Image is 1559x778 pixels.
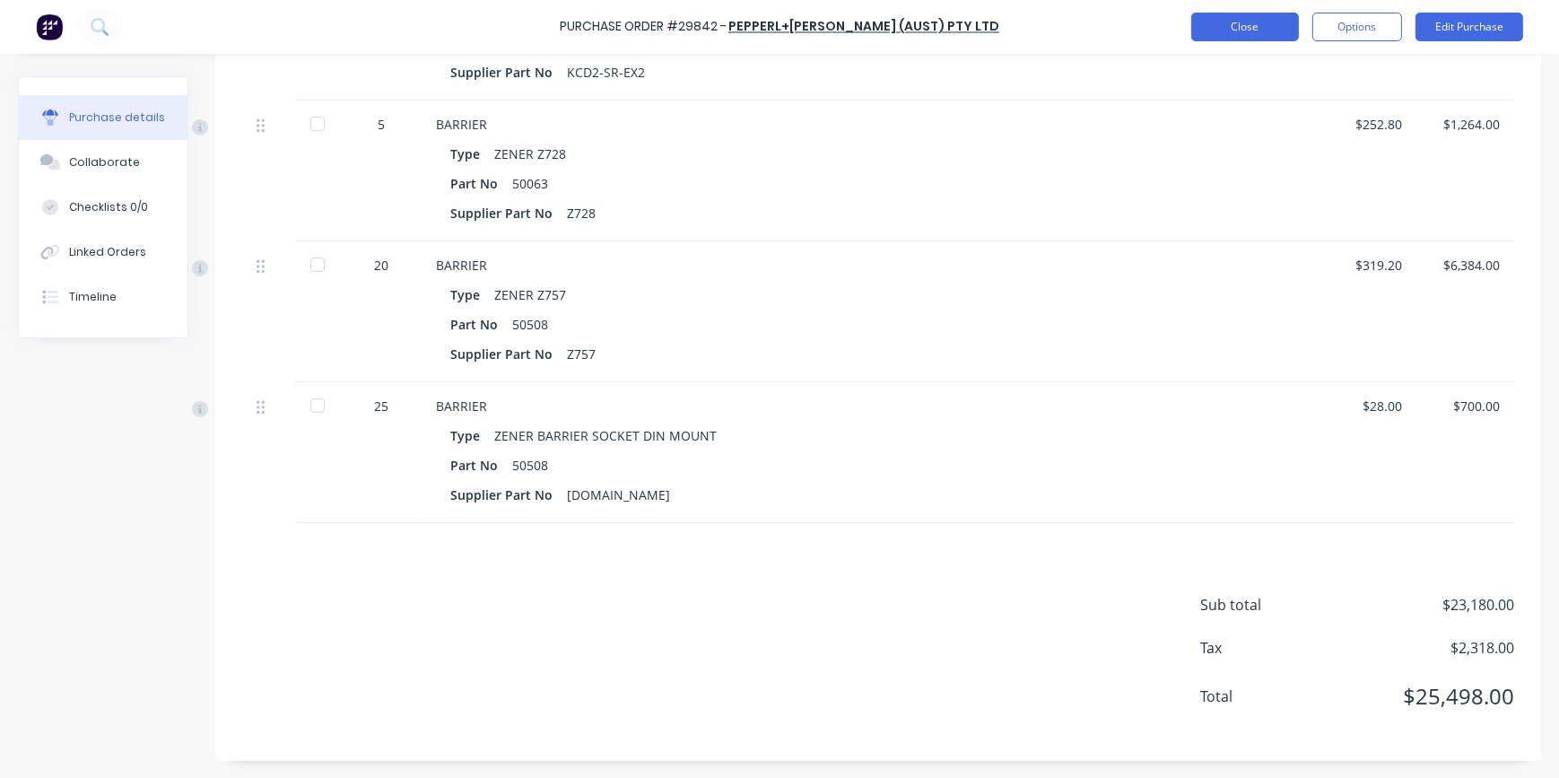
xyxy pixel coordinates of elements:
div: 50508 [512,311,548,337]
div: BARRIER [436,397,1304,415]
div: ZENER BARRIER SOCKET DIN MOUNT [494,423,717,449]
div: Timeline [69,289,117,305]
button: Linked Orders [19,230,187,275]
button: Purchase details [19,95,187,140]
button: Collaborate [19,140,187,185]
span: Total [1200,686,1335,707]
div: $1,264.00 [1431,115,1500,134]
button: Timeline [19,275,187,319]
span: Sub total [1200,594,1335,616]
div: $28.00 [1333,397,1402,415]
div: BARRIER [436,115,1304,134]
div: [DOMAIN_NAME] [567,482,670,508]
div: Purchase details [69,109,165,126]
div: $700.00 [1431,397,1500,415]
div: Purchase Order #29842 - [560,18,727,37]
div: Type [450,141,494,167]
div: Z757 [567,341,596,367]
div: Collaborate [69,154,140,170]
button: Close [1191,13,1299,41]
div: KCD2-SR-EX2 [567,59,645,85]
span: $23,180.00 [1335,594,1514,616]
div: 50063 [512,170,548,197]
div: 50508 [512,452,548,478]
button: Checklists 0/0 [19,185,187,230]
div: Part No [450,311,512,337]
div: Part No [450,170,512,197]
div: Supplier Part No [450,482,567,508]
span: $25,498.00 [1335,680,1514,712]
div: ZENER Z757 [494,282,566,308]
div: Supplier Part No [450,341,567,367]
div: Supplier Part No [450,200,567,226]
a: PEPPERL+[PERSON_NAME] (AUST) PTY LTD [728,18,999,36]
div: 25 [355,397,407,415]
div: Z728 [567,200,596,226]
div: Supplier Part No [450,59,567,85]
div: 5 [355,115,407,134]
div: Checklists 0/0 [69,199,148,215]
span: Tax [1200,637,1335,659]
div: Part No [450,452,512,478]
div: BARRIER [436,256,1304,275]
div: Type [450,282,494,308]
div: ZENER Z728 [494,141,566,167]
div: $6,384.00 [1431,256,1500,275]
div: $252.80 [1333,115,1402,134]
div: Linked Orders [69,244,146,260]
div: Type [450,423,494,449]
span: $2,318.00 [1335,637,1514,659]
div: $319.20 [1333,256,1402,275]
img: Factory [36,13,63,40]
button: Edit Purchase [1415,13,1523,41]
button: Options [1312,13,1402,41]
div: 20 [355,256,407,275]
